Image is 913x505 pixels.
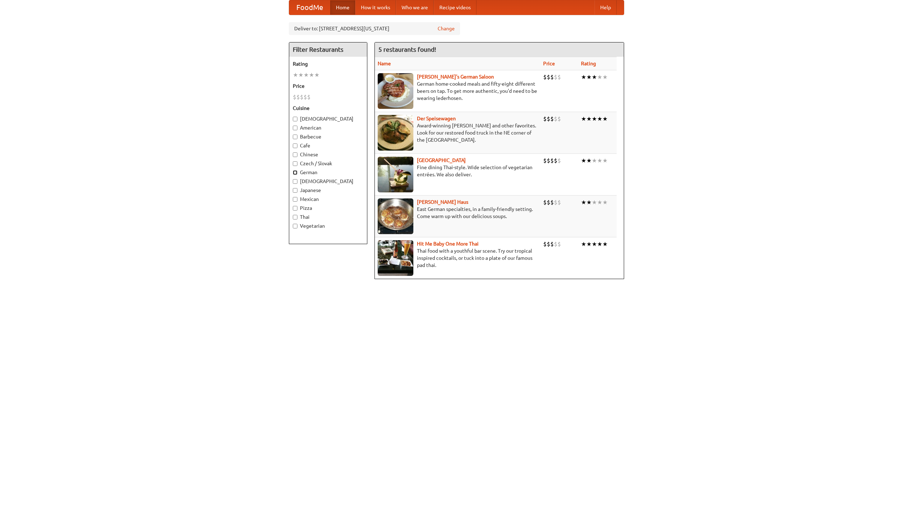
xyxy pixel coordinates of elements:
input: Mexican [293,197,297,202]
li: ★ [298,71,304,79]
li: ★ [581,198,586,206]
li: $ [304,93,307,101]
li: ★ [602,115,608,123]
li: ★ [592,157,597,165]
li: ★ [309,71,314,79]
input: Czech / Slovak [293,161,297,166]
label: [DEMOGRAPHIC_DATA] [293,115,363,122]
li: ★ [586,157,592,165]
a: How it works [355,0,396,15]
a: Recipe videos [434,0,476,15]
p: Award-winning [PERSON_NAME] and other favorites. Look for our restored food truck in the NE corne... [378,122,537,143]
li: ★ [586,240,592,248]
li: $ [557,115,561,123]
li: ★ [304,71,309,79]
a: Who we are [396,0,434,15]
input: Japanese [293,188,297,193]
li: $ [550,198,554,206]
label: Mexican [293,196,363,203]
li: ★ [597,115,602,123]
li: ★ [581,157,586,165]
li: ★ [586,198,592,206]
input: Thai [293,215,297,219]
p: Fine dining Thai-style. Wide selection of vegetarian entrées. We also deliver. [378,164,537,178]
a: [PERSON_NAME] Haus [417,199,468,205]
img: kohlhaus.jpg [378,198,413,234]
li: $ [557,198,561,206]
li: $ [547,73,550,81]
li: $ [557,157,561,165]
a: Name [378,61,391,66]
input: Chinese [293,152,297,157]
p: German home-cooked meals and fifty-eight different beers on tap. To get more authentic, you'd nee... [378,80,537,102]
label: Vegetarian [293,222,363,229]
li: ★ [597,157,602,165]
li: ★ [592,73,597,81]
li: ★ [592,115,597,123]
input: Barbecue [293,135,297,139]
input: [DEMOGRAPHIC_DATA] [293,117,297,121]
li: ★ [602,157,608,165]
li: $ [554,73,557,81]
li: $ [557,240,561,248]
ng-pluralize: 5 restaurants found! [378,46,436,53]
li: ★ [602,240,608,248]
li: $ [550,240,554,248]
a: [PERSON_NAME]'s German Saloon [417,74,494,80]
label: [DEMOGRAPHIC_DATA] [293,178,363,185]
a: Rating [581,61,596,66]
li: $ [550,115,554,123]
li: $ [300,93,304,101]
h5: Price [293,82,363,90]
a: Home [330,0,355,15]
a: [GEOGRAPHIC_DATA] [417,157,466,163]
li: $ [543,115,547,123]
a: Change [438,25,455,32]
label: German [293,169,363,176]
li: ★ [314,71,320,79]
li: $ [296,93,300,101]
a: Hit Me Baby One More Thai [417,241,479,247]
a: Price [543,61,555,66]
li: ★ [586,73,592,81]
a: Help [595,0,617,15]
label: Barbecue [293,133,363,140]
img: satay.jpg [378,157,413,192]
li: $ [547,157,550,165]
div: Deliver to: [STREET_ADDRESS][US_STATE] [289,22,460,35]
li: $ [554,198,557,206]
a: FoodMe [289,0,330,15]
li: ★ [597,240,602,248]
li: ★ [586,115,592,123]
h4: Filter Restaurants [289,42,367,57]
li: ★ [597,73,602,81]
label: Japanese [293,187,363,194]
li: ★ [602,198,608,206]
li: $ [543,73,547,81]
li: $ [547,115,550,123]
img: esthers.jpg [378,73,413,109]
li: ★ [592,240,597,248]
p: East German specialties, in a family-friendly setting. Come warm up with our delicious soups. [378,206,537,220]
li: $ [307,93,311,101]
b: Der Speisewagen [417,116,456,121]
p: Thai food with a youthful bar scene. Try our tropical inspired cocktails, or tuck into a plate of... [378,247,537,269]
input: Vegetarian [293,224,297,228]
input: Pizza [293,206,297,211]
li: $ [543,198,547,206]
li: ★ [597,198,602,206]
li: ★ [581,73,586,81]
label: Thai [293,213,363,221]
input: [DEMOGRAPHIC_DATA] [293,179,297,184]
label: Chinese [293,151,363,158]
li: $ [550,157,554,165]
img: speisewagen.jpg [378,115,413,151]
li: $ [547,198,550,206]
li: ★ [581,115,586,123]
input: German [293,170,297,175]
input: American [293,126,297,130]
h5: Cuisine [293,105,363,112]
